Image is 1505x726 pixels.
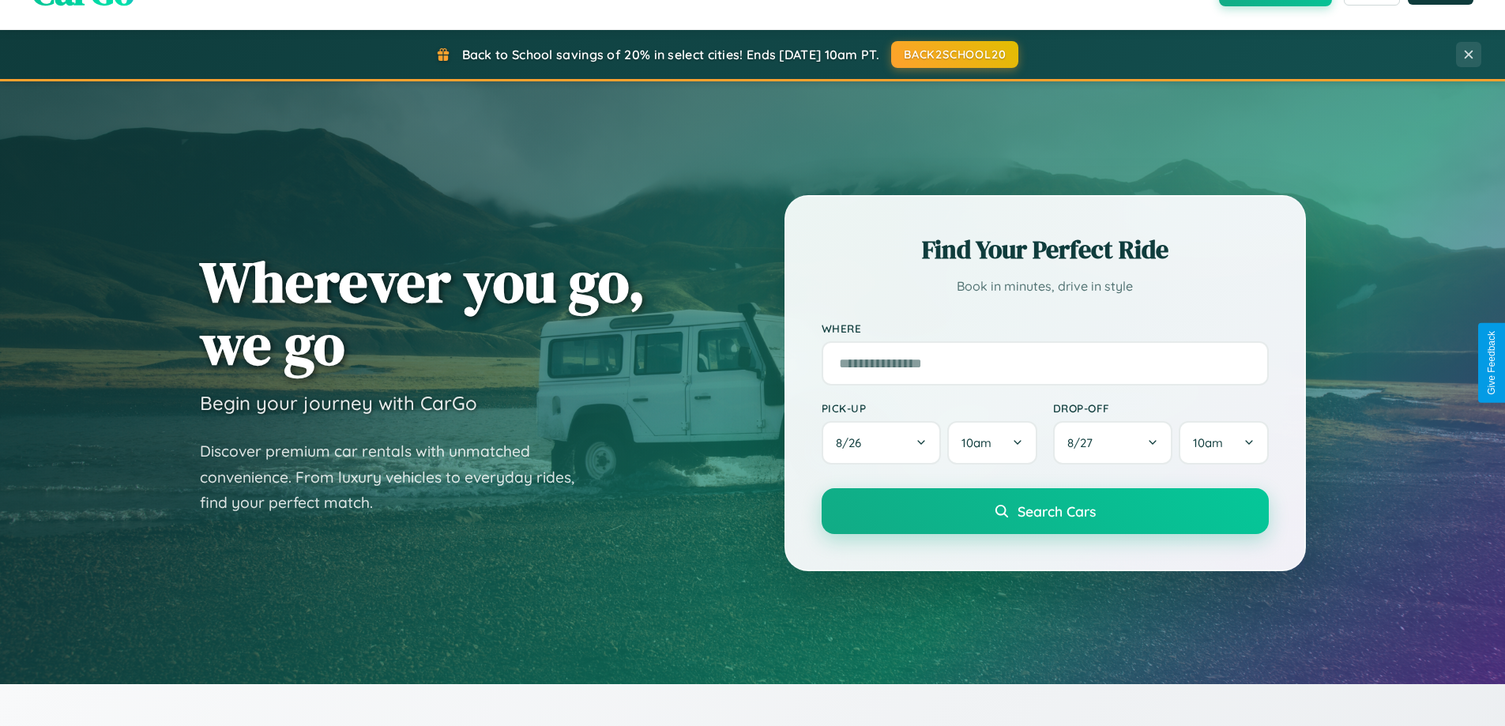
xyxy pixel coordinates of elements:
span: Search Cars [1018,502,1096,520]
button: BACK2SCHOOL20 [891,41,1018,68]
button: 10am [1179,421,1268,465]
div: Give Feedback [1486,331,1497,395]
span: 10am [1193,435,1223,450]
p: Book in minutes, drive in style [822,275,1269,298]
p: Discover premium car rentals with unmatched convenience. From luxury vehicles to everyday rides, ... [200,438,595,516]
label: Drop-off [1053,401,1269,415]
h3: Begin your journey with CarGo [200,391,477,415]
span: 8 / 27 [1067,435,1101,450]
span: 8 / 26 [836,435,869,450]
label: Where [822,322,1269,335]
button: 8/27 [1053,421,1173,465]
button: Search Cars [822,488,1269,534]
button: 10am [947,421,1037,465]
button: 8/26 [822,421,942,465]
h1: Wherever you go, we go [200,250,645,375]
span: 10am [961,435,991,450]
span: Back to School savings of 20% in select cities! Ends [DATE] 10am PT. [462,47,879,62]
label: Pick-up [822,401,1037,415]
h2: Find Your Perfect Ride [822,232,1269,267]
